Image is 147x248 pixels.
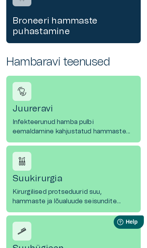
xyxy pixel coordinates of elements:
h4: Juureravi [13,104,134,114]
img: Suukirurgia icon [16,155,28,167]
p: Kirurgilised protseduurid suu, hammaste ja lõualuude seisundite [PERSON_NAME] [13,187,134,206]
h4: Suukirurgia [13,173,134,184]
h4: Broneeri hammaste puhastamine [13,16,134,37]
iframe: Help widget launcher [86,212,147,234]
img: Suuhügieen icon [16,225,28,237]
img: Juureravi icon [16,86,28,97]
p: Infekteerunud hamba pulbi eemaldamine kahjustatud hammaste päästmiseks ja taastamiseks [13,117,134,136]
h2: Hambaravi teenused [6,56,141,69]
